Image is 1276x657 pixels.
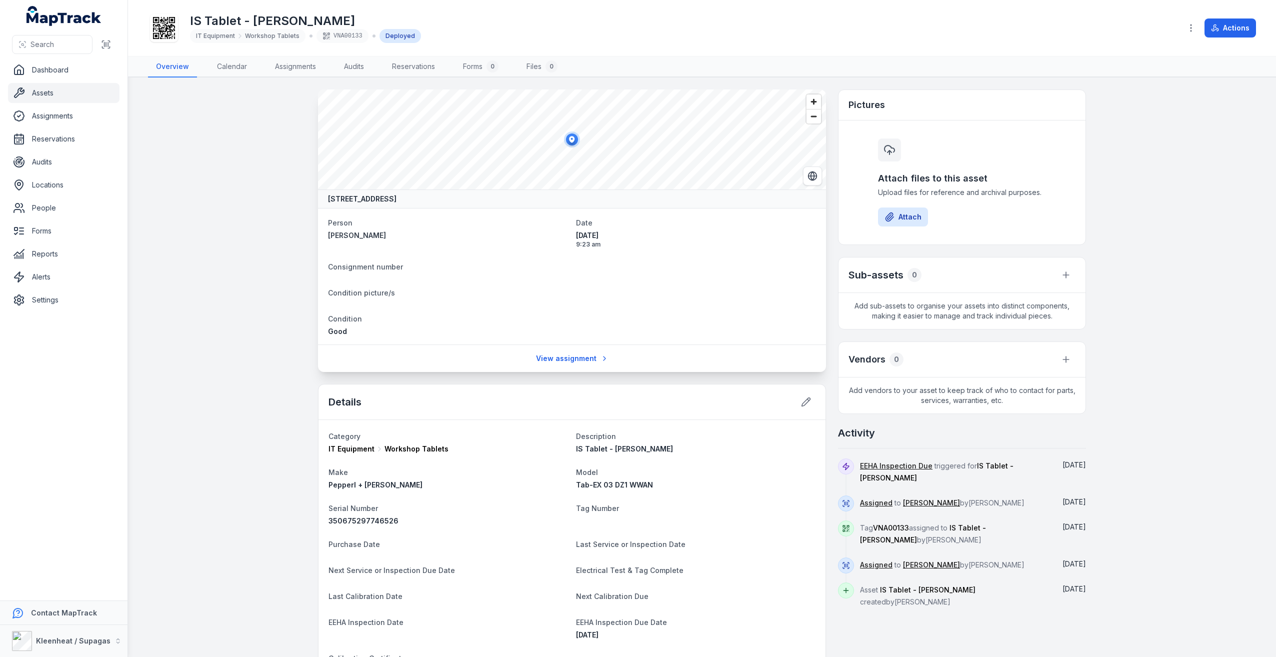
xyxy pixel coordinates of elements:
[878,171,1046,185] h3: Attach files to this asset
[873,523,909,532] span: VNA00133
[860,560,892,570] a: Assigned
[328,540,380,548] span: Purchase Date
[576,592,648,600] span: Next Calibration Due
[1062,559,1086,568] time: 20/12/2024, 10:45:21 am
[209,56,255,77] a: Calendar
[328,230,568,240] a: [PERSON_NAME]
[576,630,598,639] span: [DATE]
[860,560,1024,569] span: to by [PERSON_NAME]
[576,480,653,489] span: Tab-EX 03 DZ1 WWAN
[576,504,619,512] span: Tag Number
[328,480,422,489] span: Pepperl + [PERSON_NAME]
[30,39,54,49] span: Search
[518,56,565,77] a: Files0
[328,395,361,409] h2: Details
[860,585,975,606] span: Asset created by [PERSON_NAME]
[384,56,443,77] a: Reservations
[1062,559,1086,568] span: [DATE]
[860,461,1013,482] span: triggered for
[860,461,932,471] a: EEHA Inspection Due
[903,560,960,570] a: [PERSON_NAME]
[576,566,683,574] span: Electrical Test & Tag Complete
[576,230,816,240] span: [DATE]
[8,221,119,241] a: Forms
[576,218,592,227] span: Date
[486,60,498,72] div: 0
[267,56,324,77] a: Assignments
[31,608,97,617] strong: Contact MapTrack
[8,290,119,310] a: Settings
[328,444,374,454] span: IT Equipment
[336,56,372,77] a: Audits
[328,566,455,574] span: Next Service or Inspection Due Date
[318,89,826,189] canvas: Map
[576,618,667,626] span: EEHA Inspection Due Date
[803,166,822,185] button: Switch to Satellite View
[1062,522,1086,531] span: [DATE]
[860,523,986,544] span: Tag assigned to by [PERSON_NAME]
[36,636,110,645] strong: Kleenheat / Supagas
[848,268,903,282] h2: Sub-assets
[8,198,119,218] a: People
[607,632,680,641] span: Asset details updated!
[529,349,615,368] a: View assignment
[848,98,885,112] h3: Pictures
[576,630,598,639] time: 15/04/2025, 12:00:00 am
[1062,497,1086,506] span: [DATE]
[8,60,119,80] a: Dashboard
[190,13,421,29] h1: IS Tablet - [PERSON_NAME]
[245,32,299,40] span: Workshop Tablets
[328,504,378,512] span: Serial Number
[328,592,402,600] span: Last Calibration Date
[26,6,101,26] a: MapTrack
[316,29,368,43] div: VNA00133
[576,444,673,453] span: IS Tablet - [PERSON_NAME]
[328,468,348,476] span: Make
[848,352,885,366] h3: Vendors
[1204,18,1256,37] button: Actions
[8,129,119,149] a: Reservations
[1062,460,1086,469] time: 01/04/2025, 12:00:00 am
[8,83,119,103] a: Assets
[880,585,975,594] span: IS Tablet - [PERSON_NAME]
[878,187,1046,197] span: Upload files for reference and archival purposes.
[379,29,421,43] div: Deployed
[576,432,616,440] span: Description
[907,268,921,282] div: 0
[328,288,395,297] span: Condition picture/s
[328,327,347,335] span: Good
[838,377,1085,413] span: Add vendors to your asset to keep track of who to contact for parts, services, warranties, etc.
[8,267,119,287] a: Alerts
[8,244,119,264] a: Reports
[545,60,557,72] div: 0
[860,498,1024,507] span: to by [PERSON_NAME]
[8,106,119,126] a: Assignments
[1062,497,1086,506] time: 10/01/2025, 9:23:37 am
[328,194,396,204] strong: [STREET_ADDRESS]
[576,240,816,248] span: 9:23 am
[878,207,928,226] button: Attach
[328,262,403,271] span: Consignment number
[576,540,685,548] span: Last Service or Inspection Date
[1062,584,1086,593] time: 20/12/2024, 10:43:59 am
[455,56,506,77] a: Forms0
[328,218,352,227] span: Person
[806,94,821,109] button: Zoom in
[903,498,960,508] a: [PERSON_NAME]
[328,618,403,626] span: EEHA Inspection Date
[1062,522,1086,531] time: 10/01/2025, 9:23:20 am
[328,314,362,323] span: Condition
[328,516,398,525] span: 350675297746526
[1062,460,1086,469] span: [DATE]
[860,498,892,508] a: Assigned
[889,352,903,366] div: 0
[838,293,1085,329] span: Add sub-assets to organise your assets into distinct components, making it easier to manage and t...
[196,32,235,40] span: IT Equipment
[8,175,119,195] a: Locations
[328,432,360,440] span: Category
[384,444,448,454] span: Workshop Tablets
[1062,584,1086,593] span: [DATE]
[576,468,598,476] span: Model
[838,426,875,440] h2: Activity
